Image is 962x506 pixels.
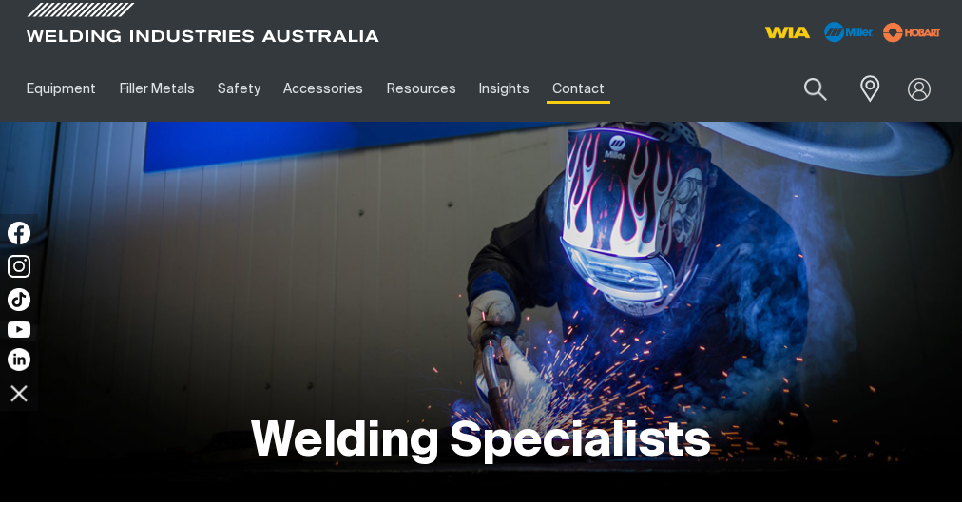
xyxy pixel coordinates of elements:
input: Product name or item number... [760,67,848,111]
a: Accessories [272,56,375,122]
img: LinkedIn [8,348,30,371]
a: Equipment [15,56,107,122]
a: Filler Metals [107,56,205,122]
a: Resources [375,56,468,122]
img: hide socials [3,377,35,409]
h1: Welding Specialists [251,412,711,474]
a: Safety [206,56,272,122]
a: Insights [468,56,541,122]
img: TikTok [8,288,30,311]
img: Instagram [8,255,30,278]
button: Search products [783,67,848,111]
img: Facebook [8,222,30,244]
a: Contact [541,56,616,122]
img: miller [877,18,947,47]
img: YouTube [8,321,30,338]
nav: Main [15,56,714,122]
